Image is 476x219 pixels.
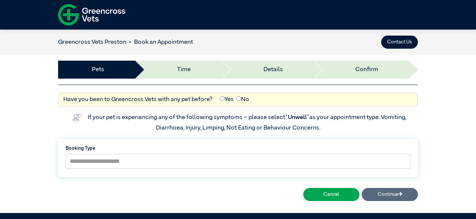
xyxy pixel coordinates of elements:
[285,115,309,121] span: “Unwell”
[220,95,234,104] label: Yes
[58,39,126,45] a: Greencross Vets Preston
[58,38,193,47] nav: breadcrumb
[66,145,410,152] label: Booking Type
[236,95,249,104] label: No
[92,65,104,74] a: Pets
[70,112,84,124] img: vet
[236,96,241,101] input: No
[63,95,213,104] label: Have you been to Greencross Vets with any pet before?
[58,2,125,28] img: f-logo
[88,115,407,131] label: If your pet is experiencing any of the following symptoms – please select as your appointment typ...
[126,38,193,47] li: Book an Appointment
[381,36,418,49] button: Contact Us
[220,96,225,101] input: Yes
[303,188,359,201] button: Cancel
